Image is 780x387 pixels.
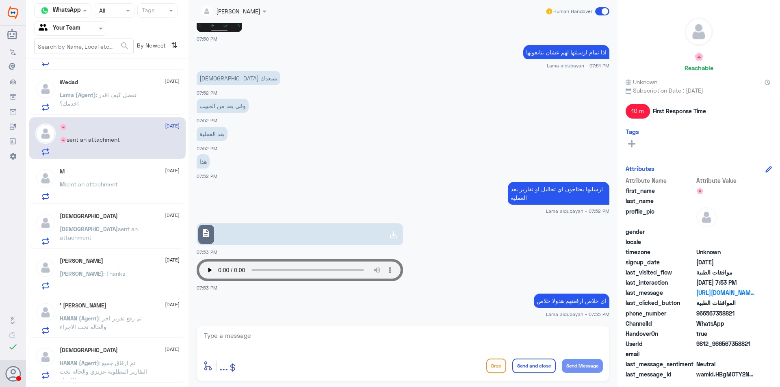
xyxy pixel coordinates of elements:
[696,176,755,185] span: Attribute Value
[626,104,650,119] span: 10 m
[626,227,695,236] span: gender
[626,165,654,172] h6: Attributes
[685,64,713,71] h6: Reachable
[546,208,609,214] span: Lama aldubayan - 07:52 PM
[35,213,56,233] img: defaultAdmin.png
[165,78,180,85] span: [DATE]
[626,288,695,297] span: last_message
[696,258,755,266] span: 2025-10-09T14:58:16.777Z
[134,39,168,55] span: By Newest
[696,278,755,287] span: 2025-10-09T16:53:31.463Z
[60,302,106,309] h5: ' احمد
[165,346,180,353] span: [DATE]
[626,186,695,195] span: first_name
[165,256,180,264] span: [DATE]
[197,146,217,151] span: 07:52 PM
[486,359,506,373] button: Drop
[120,39,130,53] button: search
[626,298,695,307] span: last_clicked_button
[35,123,56,144] img: defaultAdmin.png
[197,259,403,281] audio: Your browser does not support the audio tag.
[65,181,118,188] span: sent an attachment
[685,18,713,45] img: defaultAdmin.png
[120,41,130,51] span: search
[165,212,180,219] span: [DATE]
[626,339,695,348] span: UserId
[546,311,609,318] span: Lama aldubayan - 07:55 PM
[60,168,65,175] h5: M
[8,6,18,19] img: Widebot Logo
[696,268,755,277] span: موافقات الطبية
[626,207,695,226] span: profile_pic
[60,136,67,143] span: 🌸
[696,309,755,318] span: 966567358821
[60,359,147,383] span: : تم ارفاق جميع التقارير المطلوبه عزيزي والحاله تحت الاجراء
[60,257,103,264] h5: Enrique Gragasin
[60,315,99,322] span: HANAN (Agent)
[523,45,609,59] p: 9/10/2025, 7:51 PM
[696,186,755,195] span: 🌸
[67,136,120,143] span: sent an attachment
[35,302,56,322] img: defaultAdmin.png
[219,358,228,373] span: ...
[60,91,96,98] span: Lama (Agent)
[197,36,217,41] span: 07:50 PM
[60,79,78,86] h5: Wedad
[197,118,217,123] span: 07:52 PM
[60,181,65,188] span: M
[508,182,609,205] p: 9/10/2025, 7:52 PM
[696,288,755,297] a: [URL][DOMAIN_NAME]
[197,90,217,95] span: 07:52 PM
[626,370,695,378] span: last_message_id
[626,176,695,185] span: Attribute Name
[35,257,56,278] img: defaultAdmin.png
[626,309,695,318] span: phone_number
[60,225,118,232] span: [DEMOGRAPHIC_DATA]
[694,52,704,61] h5: 🌸
[103,270,125,277] span: : Thanks
[696,227,755,236] span: null
[8,342,18,352] i: check
[626,350,695,358] span: email
[35,168,56,188] img: defaultAdmin.png
[626,268,695,277] span: last_visited_flow
[35,39,133,54] input: Search by Name, Local etc…
[197,127,227,141] p: 9/10/2025, 7:52 PM
[201,228,211,238] span: description
[60,359,99,366] span: HANAN (Agent)
[60,315,142,330] span: : تم رفع تقرير اخر والحاله تحت الاجراء
[626,278,695,287] span: last_interaction
[696,350,755,358] span: null
[696,329,755,338] span: true
[547,62,609,69] span: Lama aldubayan - 07:51 PM
[197,71,280,85] p: 9/10/2025, 7:52 PM
[626,128,639,135] h6: Tags
[626,360,695,368] span: last_message_sentiment
[60,123,67,130] h5: 🌸
[562,359,603,373] button: Send Message
[35,347,56,367] img: defaultAdmin.png
[626,329,695,338] span: HandoverOn
[626,238,695,246] span: locale
[626,197,695,205] span: last_name
[553,8,592,15] span: Human Handover
[60,347,118,354] h5: Mohammed
[5,366,21,381] button: Avatar
[219,357,228,375] button: ...
[696,207,717,227] img: defaultAdmin.png
[39,4,51,17] img: whatsapp.png
[696,238,755,246] span: null
[165,301,180,308] span: [DATE]
[197,285,217,290] span: 07:53 PM
[141,6,155,16] div: Tags
[171,39,178,52] i: ⇅
[696,319,755,328] span: 2
[197,249,217,255] span: 07:53 PM
[626,258,695,266] span: signup_date
[197,99,249,113] p: 9/10/2025, 7:52 PM
[512,359,556,373] button: Send and close
[165,122,180,130] span: [DATE]
[60,91,136,107] span: : تفضل كيف اقدر اخدمك؟
[696,370,755,378] span: wamid.HBgMOTY2NTY3MzU4ODIxFQIAEhgUM0E0REU5OTgwQjg3QjY3QkFDQkIA
[534,294,609,308] p: 9/10/2025, 7:55 PM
